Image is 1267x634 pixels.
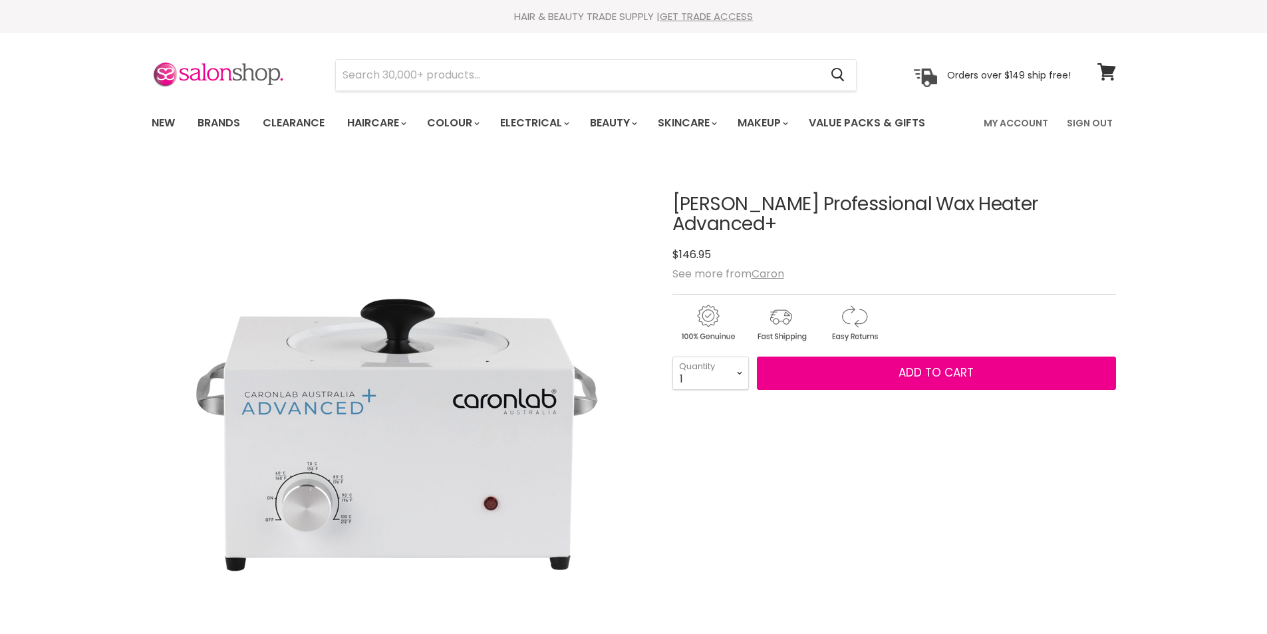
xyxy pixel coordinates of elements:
p: Orders over $149 ship free! [947,69,1071,80]
a: Colour [417,109,488,137]
span: $146.95 [672,247,711,262]
a: Skincare [648,109,725,137]
a: Beauty [580,109,645,137]
select: Quantity [672,357,749,390]
a: New [142,109,185,137]
ul: Main menu [142,104,956,142]
a: Haircare [337,109,414,137]
h1: [PERSON_NAME] Professional Wax Heater Advanced+ [672,194,1116,236]
button: Add to cart [757,357,1116,390]
img: shipping.gif [746,303,816,343]
nav: Main [135,104,1133,142]
a: Caron [752,266,784,281]
a: Value Packs & Gifts [799,109,935,137]
a: Makeup [728,109,796,137]
form: Product [335,59,857,91]
a: GET TRADE ACCESS [660,9,753,23]
div: HAIR & BEAUTY TRADE SUPPLY | [135,10,1133,23]
img: genuine.gif [672,303,743,343]
a: Brands [188,109,250,137]
a: Sign Out [1059,109,1121,137]
img: returns.gif [819,303,889,343]
span: See more from [672,266,784,281]
a: Electrical [490,109,577,137]
span: Add to cart [899,365,974,381]
a: Clearance [253,109,335,137]
a: My Account [976,109,1056,137]
button: Search [821,60,856,90]
input: Search [336,60,821,90]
